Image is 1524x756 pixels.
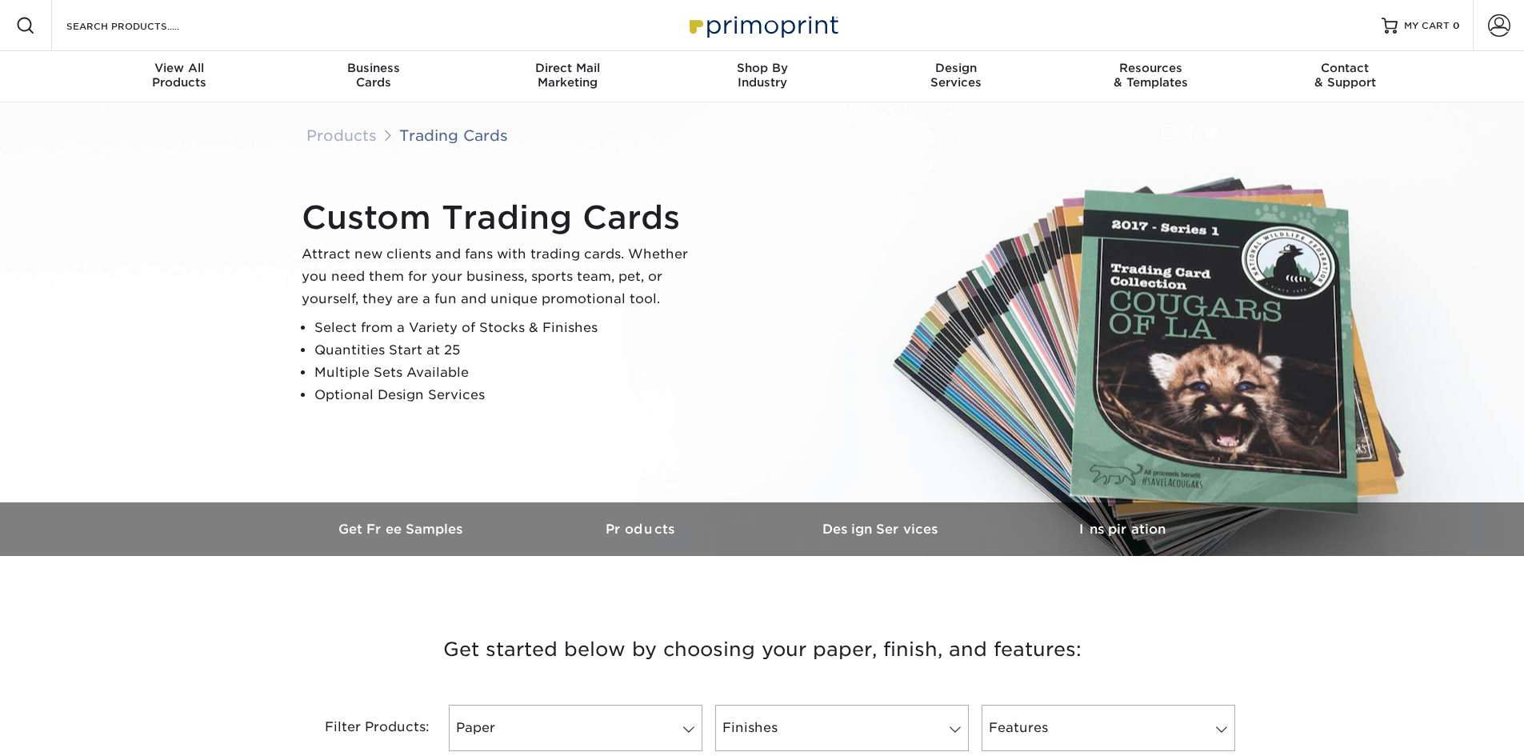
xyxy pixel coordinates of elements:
h3: Get started below by choosing your paper, finish, and features: [294,614,1230,686]
span: Contact [1248,61,1442,75]
li: Quantities Start at 25 [314,339,702,362]
p: Attract new clients and fans with trading cards. Whether you need them for your business, sports ... [302,243,702,310]
div: & Support [1248,61,1442,90]
a: BusinessCards [276,51,470,102]
img: Primoprint [682,8,842,42]
a: Resources& Templates [1054,51,1248,102]
a: Products [522,502,762,556]
h3: Inspiration [1002,522,1242,537]
li: Multiple Sets Available [314,362,702,384]
div: Products [82,61,277,90]
a: Shop ByIndustry [665,51,859,102]
li: Select from a Variety of Stocks & Finishes [314,317,702,339]
span: Resources [1054,61,1248,75]
span: MY CART [1404,19,1450,33]
div: & Templates [1054,61,1248,90]
span: Business [276,61,470,75]
a: Finishes [715,705,969,751]
div: Cards [276,61,470,90]
span: Design [859,61,1054,75]
a: Inspiration [1002,502,1242,556]
div: Services [859,61,1054,90]
a: Direct MailMarketing [470,51,665,102]
a: Features [982,705,1235,751]
span: View All [82,61,277,75]
span: Shop By [665,61,859,75]
h3: Design Services [762,522,1002,537]
a: Contact& Support [1248,51,1442,102]
li: Optional Design Services [314,384,702,406]
h3: Products [522,522,762,537]
div: Industry [665,61,859,90]
span: 0 [1453,20,1460,31]
input: SEARCH PRODUCTS..... [65,16,221,35]
h3: Get Free Samples [282,522,522,537]
a: DesignServices [859,51,1054,102]
a: Products [306,126,377,144]
div: Filter Products: [282,705,442,751]
a: View AllProducts [82,51,277,102]
h1: Custom Trading Cards [302,198,702,237]
a: Design Services [762,502,1002,556]
a: Get Free Samples [282,502,522,556]
a: Paper [449,705,702,751]
a: Trading Cards [399,126,508,144]
div: Marketing [470,61,665,90]
span: Direct Mail [470,61,665,75]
